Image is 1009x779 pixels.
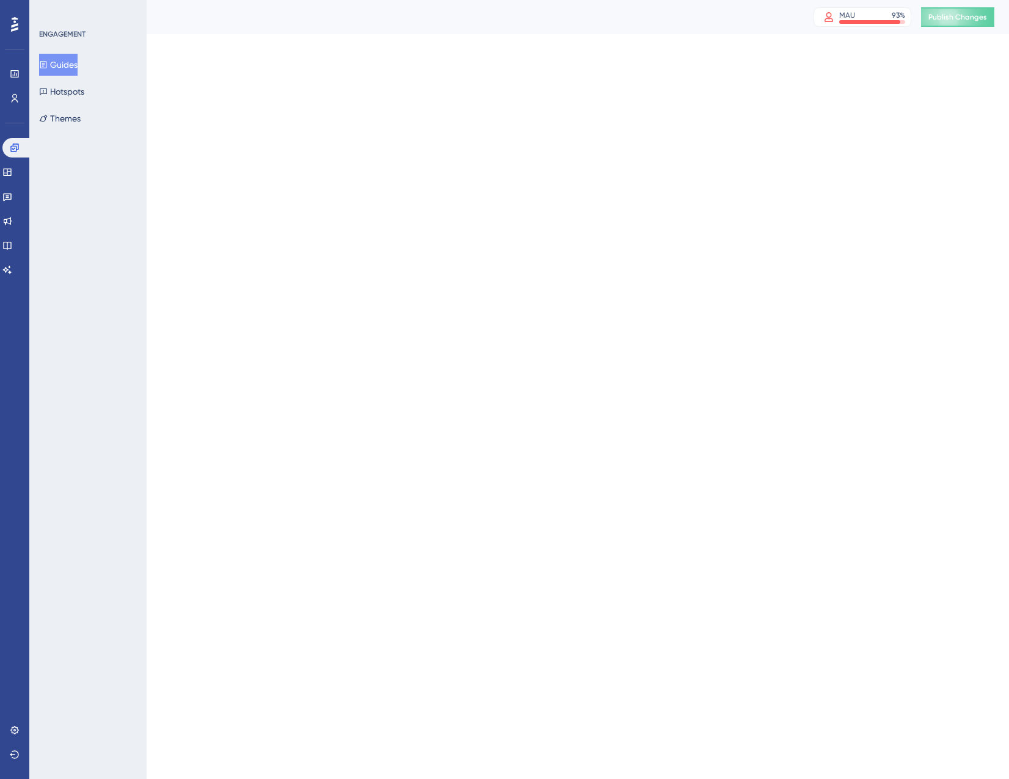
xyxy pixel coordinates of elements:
[39,107,81,129] button: Themes
[39,29,86,39] div: ENGAGEMENT
[892,10,905,20] div: 93 %
[839,10,855,20] div: MAU
[928,12,987,22] span: Publish Changes
[39,81,84,103] button: Hotspots
[39,54,78,76] button: Guides
[921,7,994,27] button: Publish Changes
